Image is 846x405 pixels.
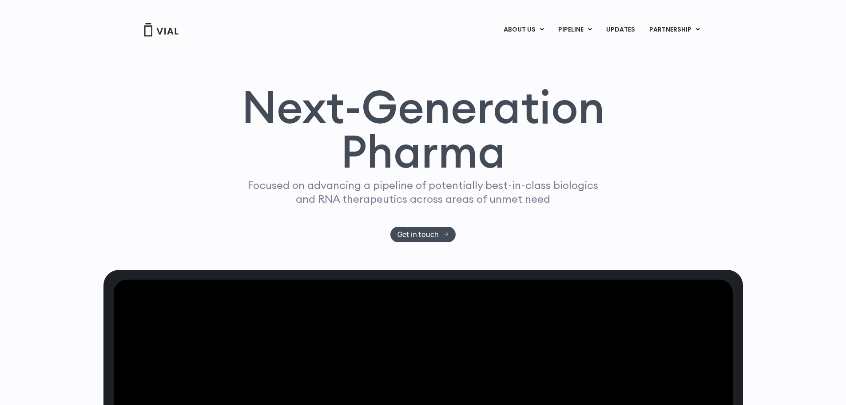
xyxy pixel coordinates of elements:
img: Vial Logo [143,23,179,36]
span: Get in touch [397,231,439,238]
a: PARTNERSHIPMenu Toggle [642,22,707,37]
h1: Next-Generation Pharma [231,84,616,174]
a: Get in touch [390,227,456,242]
a: UPDATES [599,22,642,37]
a: ABOUT USMenu Toggle [496,22,551,37]
a: PIPELINEMenu Toggle [551,22,599,37]
p: Focused on advancing a pipeline of potentially best-in-class biologics and RNA therapeutics acros... [244,178,602,206]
